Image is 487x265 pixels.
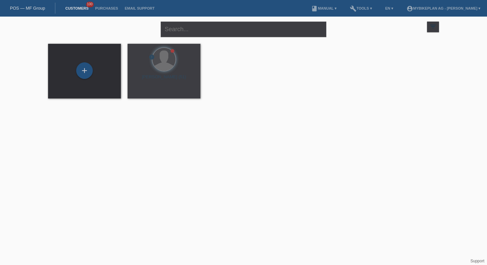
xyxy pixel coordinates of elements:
i: account_circle [406,5,413,12]
a: buildTools ▾ [347,6,375,10]
i: book [311,5,318,12]
div: Add customer [77,65,92,76]
a: Email Support [121,6,158,10]
i: filter_list [429,23,437,30]
a: Purchases [92,6,121,10]
a: account_circleMybikeplan AG - [PERSON_NAME] ▾ [403,6,484,10]
div: unconfirmed, pending [149,54,155,61]
a: EN ▾ [382,6,397,10]
a: bookManual ▾ [308,6,340,10]
input: Search... [161,22,326,37]
a: Support [470,259,484,263]
a: POS — MF Group [10,6,45,11]
span: 100 [86,2,94,7]
i: build [350,5,356,12]
a: Customers [62,6,92,10]
i: error [149,54,155,60]
div: [PERSON_NAME] (51) [133,74,195,85]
